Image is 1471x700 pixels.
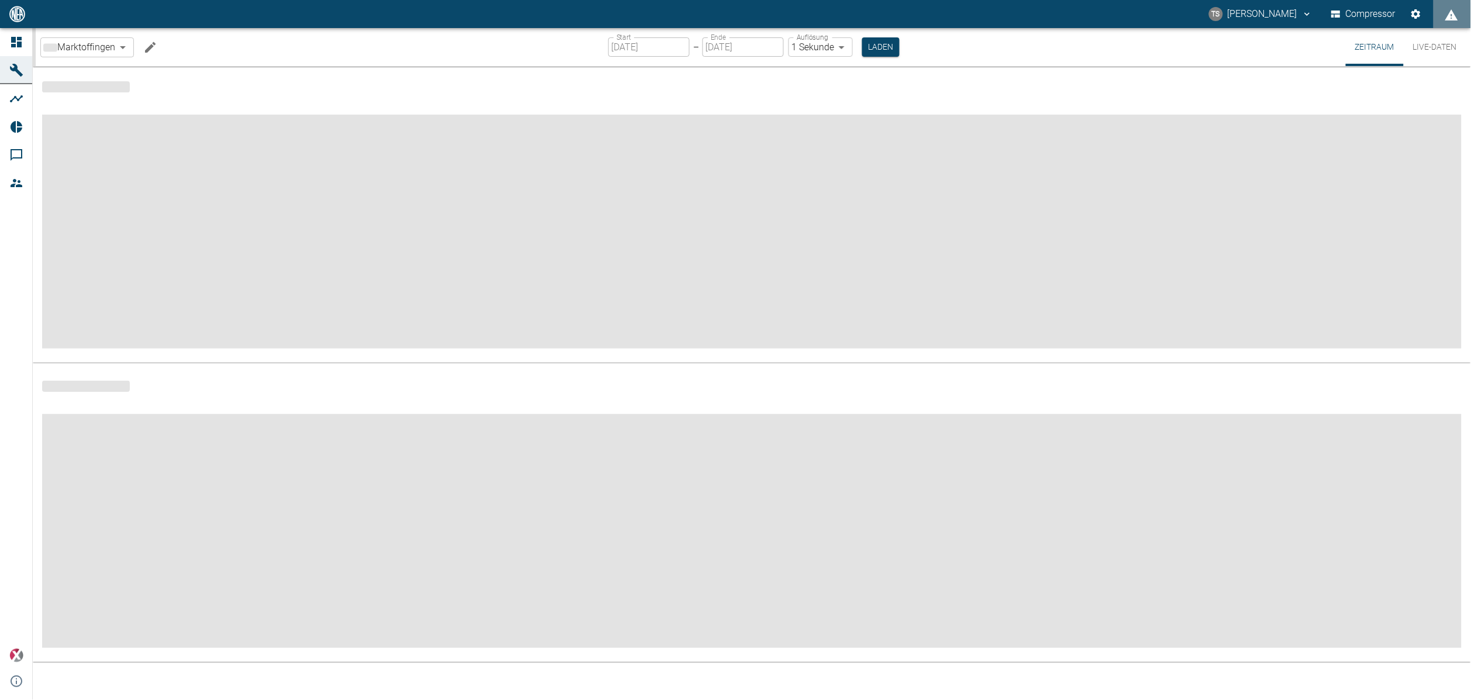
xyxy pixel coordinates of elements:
[797,32,828,42] label: Auflösung
[1405,4,1427,25] button: Einstellungen
[1346,28,1404,66] button: Zeitraum
[8,6,26,22] img: logo
[1329,4,1398,25] button: Compressor
[711,32,726,42] label: Ende
[788,37,853,57] div: 1 Sekunde
[608,37,690,57] input: DD.MM.YYYY
[702,37,784,57] input: DD.MM.YYYY
[1209,7,1223,21] div: TS
[9,649,23,663] img: Xplore Logo
[616,32,631,42] label: Start
[139,36,162,59] button: Machine bearbeiten
[693,40,699,54] p: –
[43,40,115,54] a: Marktoffingen
[57,40,115,54] span: Marktoffingen
[1404,28,1466,66] button: Live-Daten
[1207,4,1314,25] button: timo.streitbuerger@arcanum-energy.de
[862,37,900,57] button: Laden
